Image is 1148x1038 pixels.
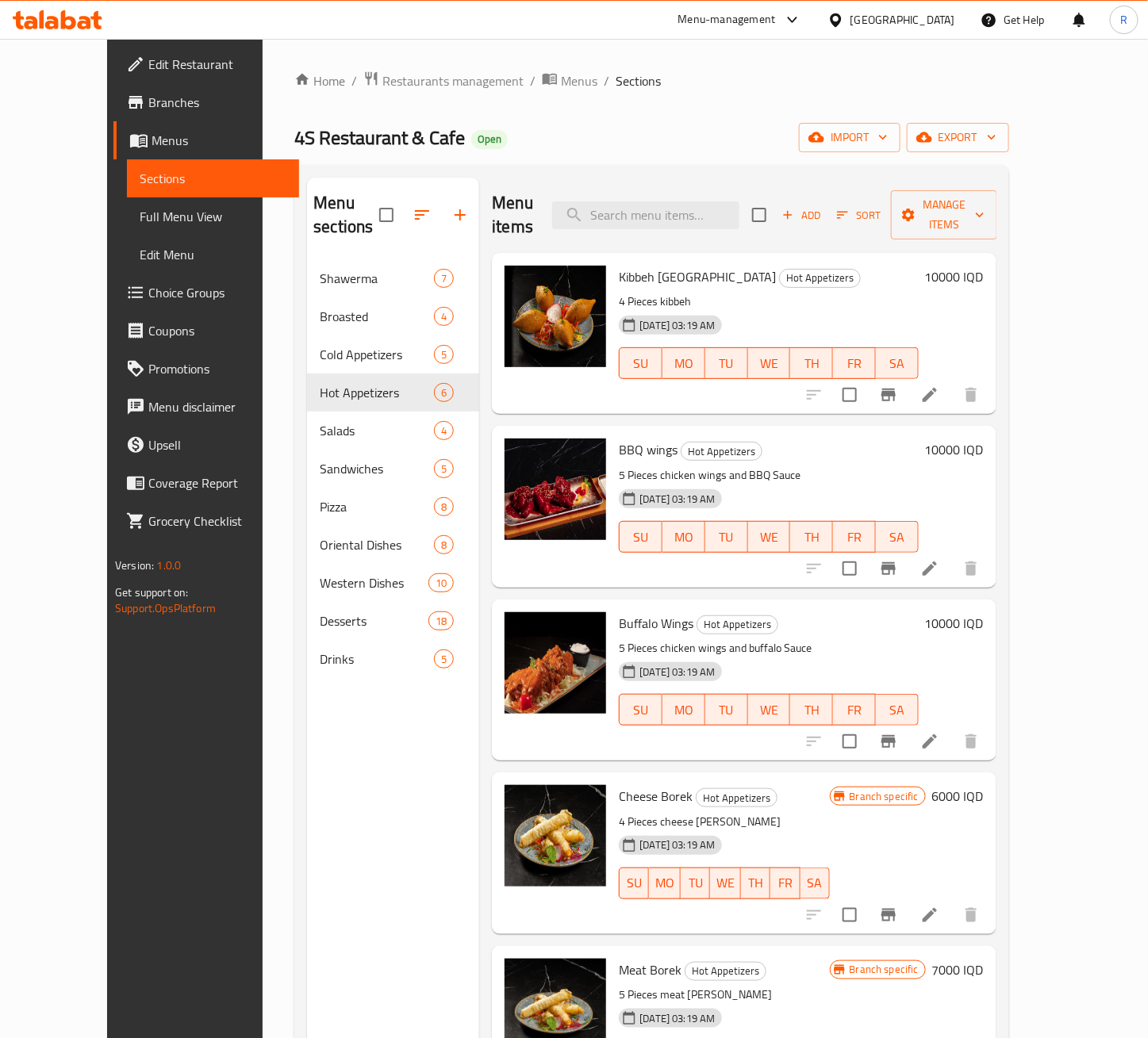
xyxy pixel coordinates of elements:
span: 4S Restaurant & Cafe [294,120,465,155]
span: Meat Borek [619,958,682,982]
span: Upsell [148,435,286,454]
span: TU [712,526,742,549]
div: items [434,345,454,364]
span: WE [754,526,785,549]
a: Menus [542,71,597,91]
button: Branch-specific-item [870,550,908,588]
button: WE [748,347,791,379]
img: Cheese Borek [505,785,606,887]
span: Restaurants management [382,71,524,90]
li: / [351,71,357,90]
span: Select to update [833,898,866,932]
span: Hot Appetizers [320,383,434,402]
span: 10 [429,576,453,591]
span: 8 [435,538,453,553]
div: Desserts18 [307,602,479,640]
span: Get support on: [115,582,188,603]
span: Menu disclaimer [148,397,286,416]
span: MO [669,699,699,722]
span: Manage items [904,195,985,235]
div: Hot Appetizers [681,442,762,461]
button: delete [952,550,990,588]
span: WE [754,699,785,722]
button: SA [876,694,919,726]
span: Menus [561,71,597,90]
span: 8 [435,500,453,515]
img: Kibbeh Tripoli [505,266,606,367]
button: FR [770,868,800,899]
div: Shawerma7 [307,259,479,297]
span: SU [626,699,656,722]
span: Shawerma [320,269,434,288]
span: SA [882,699,912,722]
button: TU [681,868,710,899]
button: SA [876,347,919,379]
span: 6 [435,385,453,400]
span: 5 [435,462,453,477]
button: SA [876,521,919,553]
span: 5 [435,652,453,667]
span: export [920,128,996,147]
a: Home [294,71,345,90]
span: R [1120,11,1127,29]
button: TH [790,347,833,379]
span: Select all sections [370,198,403,232]
span: Desserts [320,611,428,630]
span: [DATE] 03:19 AM [633,492,721,507]
div: Hot Appetizers [779,269,861,288]
span: TU [712,352,742,375]
nav: Menu sections [307,253,479,684]
span: [DATE] 03:19 AM [633,1011,721,1026]
div: Open [471,130,508,149]
button: SU [619,694,662,726]
button: WE [710,868,741,899]
span: Open [471,132,508,146]
span: Branch specific [843,962,925,977]
span: Drinks [320,649,434,668]
span: Hot Appetizers [685,962,766,980]
span: Kibbeh [GEOGRAPHIC_DATA] [619,265,776,289]
a: Full Menu View [127,197,299,236]
a: Edit Menu [127,236,299,274]
span: MO [655,871,674,894]
div: items [434,307,454,326]
button: FR [833,347,876,379]
span: Full Menu View [140,207,286,226]
input: search [552,201,739,229]
p: 5 Pieces meat [PERSON_NAME] [619,985,829,1005]
span: Hot Appetizers [780,269,860,287]
span: Oriental Dishes [320,535,434,554]
p: 5 Pieces chicken wings and buffalo Sauce [619,638,919,658]
h6: 10000 IQD [925,612,984,634]
a: Branches [113,83,299,121]
button: Sort [833,203,885,228]
div: items [428,573,454,592]
img: Buffalo Wings [505,612,606,714]
button: Add section [441,196,479,234]
h2: Menu sections [313,191,379,239]
a: Restaurants management [363,71,524,91]
img: BBQ wings [505,439,606,540]
span: FR [777,871,793,894]
span: Broasted [320,307,434,326]
span: MO [669,526,699,549]
span: 4 [435,309,453,324]
a: Upsell [113,426,299,464]
span: Hot Appetizers [697,615,777,634]
span: SU [626,352,656,375]
div: items [434,383,454,402]
span: Edit Restaurant [148,55,286,74]
div: Hot Appetizers [685,962,766,981]
button: Branch-specific-item [870,722,908,760]
span: 7 [435,271,453,286]
span: FR [839,699,870,722]
span: WE [716,871,735,894]
div: items [434,459,454,478]
div: Hot Appetizers [696,788,777,807]
li: / [530,71,536,90]
div: items [434,421,454,440]
button: Manage items [891,190,997,239]
span: FR [839,352,870,375]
